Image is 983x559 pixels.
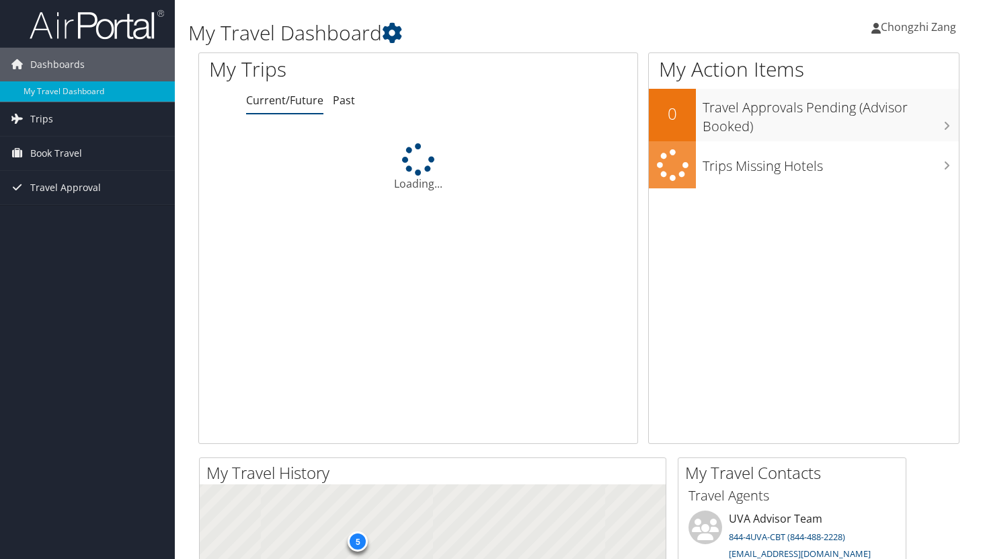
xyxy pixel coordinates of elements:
[30,171,101,204] span: Travel Approval
[649,89,959,141] a: 0Travel Approvals Pending (Advisor Booked)
[30,137,82,170] span: Book Travel
[348,531,368,552] div: 5
[871,7,970,47] a: Chongzhi Zang
[729,531,845,543] a: 844-4UVA-CBT (844-488-2228)
[246,93,323,108] a: Current/Future
[649,102,696,125] h2: 0
[881,20,956,34] span: Chongzhi Zang
[649,55,959,83] h1: My Action Items
[30,102,53,136] span: Trips
[30,9,164,40] img: airportal-logo.png
[30,48,85,81] span: Dashboards
[333,93,355,108] a: Past
[703,150,959,176] h3: Trips Missing Hotels
[703,91,959,136] h3: Travel Approvals Pending (Advisor Booked)
[689,486,896,505] h3: Travel Agents
[649,141,959,189] a: Trips Missing Hotels
[209,55,444,83] h1: My Trips
[685,461,906,484] h2: My Travel Contacts
[199,143,637,192] div: Loading...
[188,19,709,47] h1: My Travel Dashboard
[206,461,666,484] h2: My Travel History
